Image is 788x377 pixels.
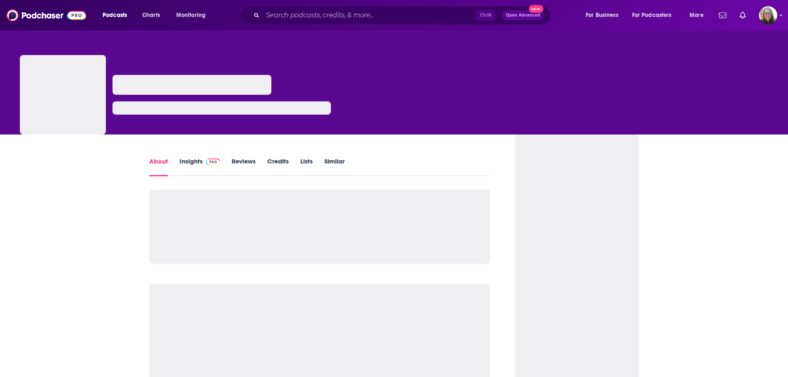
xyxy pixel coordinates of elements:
a: Reviews [232,157,256,176]
span: New [529,5,544,13]
button: Open AdvancedNew [502,10,544,20]
a: Lists [300,157,313,176]
img: Podchaser - Follow, Share and Rate Podcasts [7,7,86,23]
span: Charts [142,10,160,21]
div: Search podcasts, credits, & more... [248,6,559,25]
img: User Profile [759,6,777,24]
img: Podchaser Pro [206,158,220,165]
button: open menu [627,9,684,22]
a: Charts [137,9,165,22]
button: open menu [170,9,216,22]
span: Logged in as akolesnik [759,6,777,24]
a: Credits [267,157,289,176]
a: InsightsPodchaser Pro [180,157,220,176]
a: Show notifications dropdown [736,8,749,22]
button: Show profile menu [759,6,777,24]
span: Podcasts [103,10,127,21]
button: open menu [684,9,714,22]
span: More [690,10,704,21]
button: open menu [580,9,629,22]
span: Open Advanced [506,13,540,17]
span: Ctrl K [476,10,496,21]
span: Monitoring [176,10,206,21]
button: open menu [97,9,138,22]
span: For Business [586,10,618,21]
a: About [149,157,168,176]
a: Similar [324,157,345,176]
span: For Podcasters [632,10,672,21]
a: Show notifications dropdown [716,8,730,22]
input: Search podcasts, credits, & more... [263,9,476,22]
